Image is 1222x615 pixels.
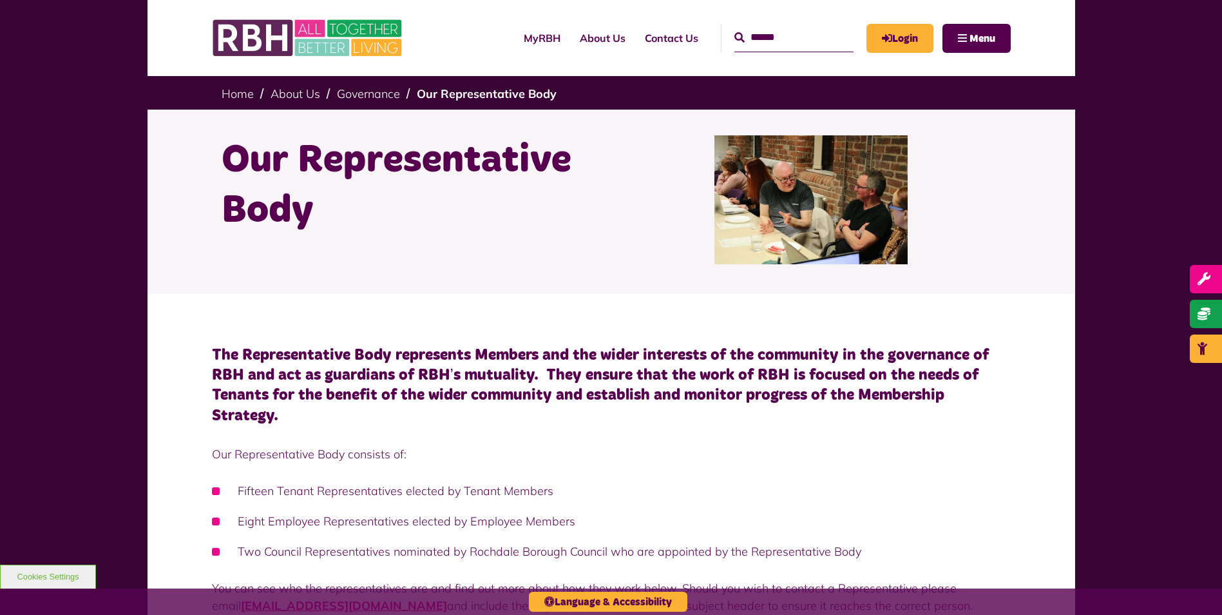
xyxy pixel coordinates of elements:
a: MyRBH [514,21,570,55]
a: MyRBH [866,24,933,53]
iframe: Netcall Web Assistant for live chat [1164,557,1222,615]
h4: The Representative Body represents Members and the wider interests of the community in the govern... [212,346,1011,426]
a: Our Representative Body [417,86,557,101]
a: Contact Us [635,21,708,55]
a: About Us [570,21,635,55]
span: Menu [969,34,995,44]
a: Governance [337,86,400,101]
img: RBH [212,13,405,63]
p: You can see who the representatives are and find out more about how they work below. Should you w... [212,580,1011,614]
a: About Us [271,86,320,101]
li: Fifteen Tenant Representatives elected by Tenant Members [212,482,1011,500]
button: Language & Accessibility [529,592,687,612]
li: Two Council Representatives nominated by Rochdale Borough Council who are appointed by the Repres... [212,543,1011,560]
a: Home [222,86,254,101]
li: Eight Employee Representatives elected by Employee Members [212,512,1011,530]
button: Navigation [942,24,1011,53]
h1: Our Representative Body [222,135,602,236]
img: Rep Body [714,135,908,264]
p: Our Representative Body consists of: [212,445,1011,463]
